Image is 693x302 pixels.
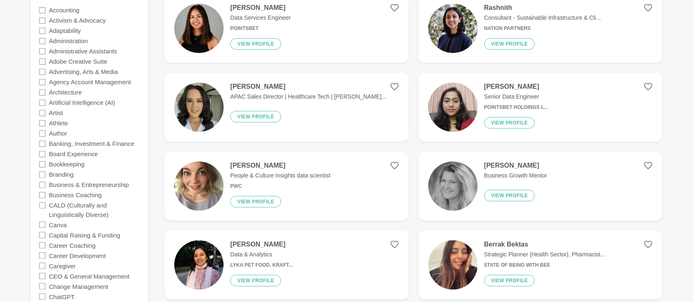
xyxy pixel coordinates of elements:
[230,92,386,101] p: APAC Sales Director | Healthcare Tech | [PERSON_NAME]...
[230,275,281,286] button: View profile
[49,46,117,56] label: Administrative Assistants
[49,281,108,291] label: Change Management
[484,25,601,32] h6: Nation Partners
[174,240,224,290] img: 6a5e5dbc91c2be9e38f039ba097c4769a3660375-2048x1152.jpg
[428,4,478,53] img: 8d8dd07005649bc17060f370b8a977ce5169ad0b-1600x1600.jpg
[174,83,224,132] img: 4124ccd70d25713a44a68cbbd747b6ef97030f0e-2880x2997.jpg
[230,14,291,22] p: Data Services Engineer
[49,261,76,271] label: Caregiver
[484,83,548,91] h4: [PERSON_NAME]
[230,4,291,12] h4: [PERSON_NAME]
[49,190,102,200] label: Business Coaching
[164,231,408,300] a: [PERSON_NAME]Data & AnalyticsLyka Pet Food, Kraft...View profile
[230,38,281,50] button: View profile
[230,240,293,249] h4: [PERSON_NAME]
[484,4,601,12] h4: Rashnith
[230,161,330,170] h4: [PERSON_NAME]
[49,159,85,169] label: Bookkeeping
[174,161,224,211] img: a867023be7c8587807785d4c92bbe95fe79099bb-2320x3088.jpg
[230,262,293,268] h6: Lyka Pet Food, Kraft...
[484,14,601,22] p: Consultant - Sustainable Infrastructure & Cli...
[230,250,293,259] p: Data & Analytics
[230,183,330,189] h6: PwC
[484,161,547,170] h4: [PERSON_NAME]
[484,104,548,111] h6: PointsBet Holdings L...
[49,200,140,220] label: CALD (Culturally and Linguistically Diverse)
[49,25,81,36] label: Adaptability
[230,83,386,91] h4: [PERSON_NAME]
[49,230,120,240] label: Capital Raising & Funding
[484,240,605,249] h4: Berrak Bektas
[49,97,115,108] label: Artificial Intelligence (AI)
[428,83,478,132] img: 3547bb80137121348de9b9a6be408da253ac1cf2-3001x2686.jpg
[49,219,67,230] label: Canva
[484,92,548,101] p: Senior Data Engineer
[418,73,662,142] a: [PERSON_NAME]Senior Data EngineerPointsBet Holdings L...View profile
[49,291,75,302] label: ChatGPT
[49,180,129,190] label: Business & Entrepreneurship
[164,73,408,142] a: [PERSON_NAME]APAC Sales Director | Healthcare Tech | [PERSON_NAME]...View profile
[230,171,330,180] p: People & Culture Insights data scientist
[428,240,478,290] img: 0cd6e65941639fd0b0a136f707be3933355059be-2316x3088.jpg
[484,190,535,201] button: View profile
[428,161,478,211] img: b805f1668ec6a106779be707953fdd73d74acd21-2799x2558.jpg
[49,250,106,261] label: Career Development
[484,117,535,129] button: View profile
[49,169,74,180] label: Branding
[484,38,535,50] button: View profile
[49,5,79,15] label: Accounting
[418,152,662,221] a: [PERSON_NAME]Business Growth MentorView profile
[418,231,662,300] a: Berrak BektasStrategic Planner (Health Sector), Pharmacist...State of Being with BeeView profile
[49,15,106,25] label: Activism & Advocacy
[49,36,88,46] label: Administration
[174,4,224,53] img: 8fe84966003935456d1ef163b2a579018e8b2358-1848x2310.jpg
[49,240,95,250] label: Career Coaching
[49,56,107,67] label: Adobe Creative Suite
[49,118,68,128] label: Athlete
[49,138,134,149] label: Banking, Investment & Finance
[484,275,535,286] button: View profile
[484,250,605,259] p: Strategic Planner (Health Sector), Pharmacist...
[164,152,408,221] a: [PERSON_NAME]People & Culture Insights data scientistPwCView profile
[484,171,547,180] p: Business Growth Mentor
[49,87,82,97] label: Architecture
[49,149,98,159] label: Board Experience
[230,196,281,207] button: View profile
[49,77,131,87] label: Agency Account Management
[230,25,291,32] h6: Pointsbet
[484,262,605,268] h6: State of Being with Bee
[49,271,129,281] label: CEO & General Management
[49,128,67,138] label: Author
[49,67,118,77] label: Advertising, Arts & Media
[49,108,63,118] label: Artist
[230,111,281,122] button: View profile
